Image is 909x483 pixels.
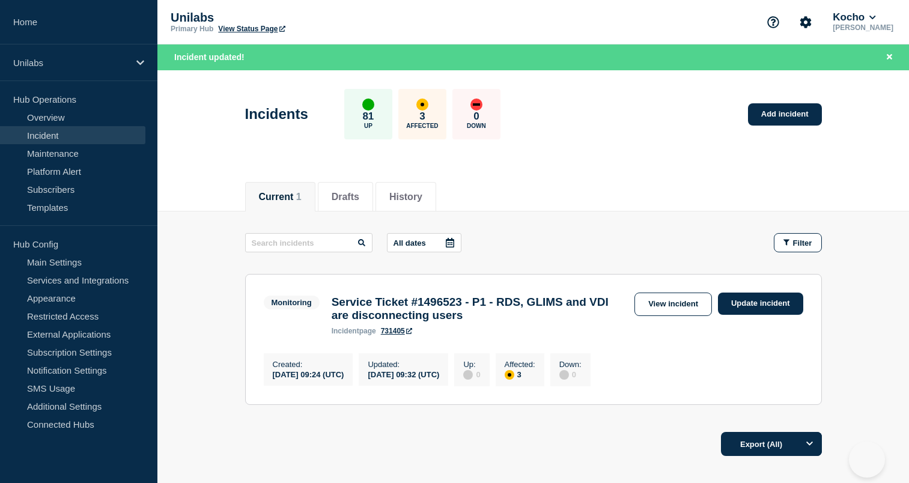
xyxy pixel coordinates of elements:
[467,123,486,129] p: Down
[634,293,712,316] a: View incident
[381,327,412,335] a: 731405
[505,370,514,380] div: affected
[718,293,803,315] a: Update incident
[389,192,422,202] button: History
[761,10,786,35] button: Support
[463,370,473,380] div: disabled
[830,11,878,23] button: Kocho
[368,360,439,369] p: Updated :
[793,10,818,35] button: Account settings
[368,369,439,379] div: [DATE] 09:32 (UTC)
[218,25,285,33] a: View Status Page
[559,360,582,369] p: Down :
[793,238,812,248] span: Filter
[473,111,479,123] p: 0
[171,11,411,25] p: Unilabs
[406,123,438,129] p: Affected
[463,360,480,369] p: Up :
[296,192,302,202] span: 1
[463,369,480,380] div: 0
[245,233,372,252] input: Search incidents
[559,369,582,380] div: 0
[245,106,308,123] h1: Incidents
[470,99,482,111] div: down
[505,360,535,369] p: Affected :
[171,25,213,33] p: Primary Hub
[387,233,461,252] button: All dates
[273,360,344,369] p: Created :
[774,233,822,252] button: Filter
[273,369,344,379] div: [DATE] 09:24 (UTC)
[394,238,426,248] p: All dates
[830,23,896,32] p: [PERSON_NAME]
[849,442,885,478] iframe: Help Scout Beacon - Open
[332,296,628,322] h3: Service Ticket #1496523 - P1 - RDS, GLIMS and VDI are disconnecting users
[419,111,425,123] p: 3
[362,99,374,111] div: up
[332,327,376,335] p: page
[264,296,320,309] span: Monitoring
[882,50,897,64] button: Close banner
[13,58,129,68] p: Unilabs
[505,369,535,380] div: 3
[332,192,359,202] button: Drafts
[721,432,822,456] button: Export (All)
[559,370,569,380] div: disabled
[362,111,374,123] p: 81
[364,123,372,129] p: Up
[259,192,302,202] button: Current 1
[798,432,822,456] button: Options
[332,327,359,335] span: incident
[748,103,822,126] a: Add incident
[416,99,428,111] div: affected
[174,52,245,62] span: Incident updated!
